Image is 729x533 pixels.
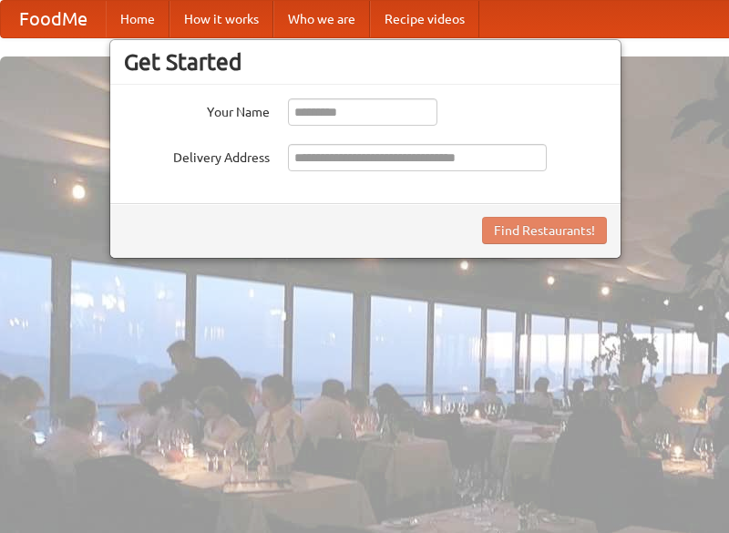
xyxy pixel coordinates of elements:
a: Who we are [273,1,370,37]
label: Delivery Address [124,144,270,167]
a: How it works [169,1,273,37]
a: Recipe videos [370,1,479,37]
a: FoodMe [1,1,106,37]
a: Home [106,1,169,37]
label: Your Name [124,98,270,121]
h3: Get Started [124,48,607,76]
button: Find Restaurants! [482,217,607,244]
